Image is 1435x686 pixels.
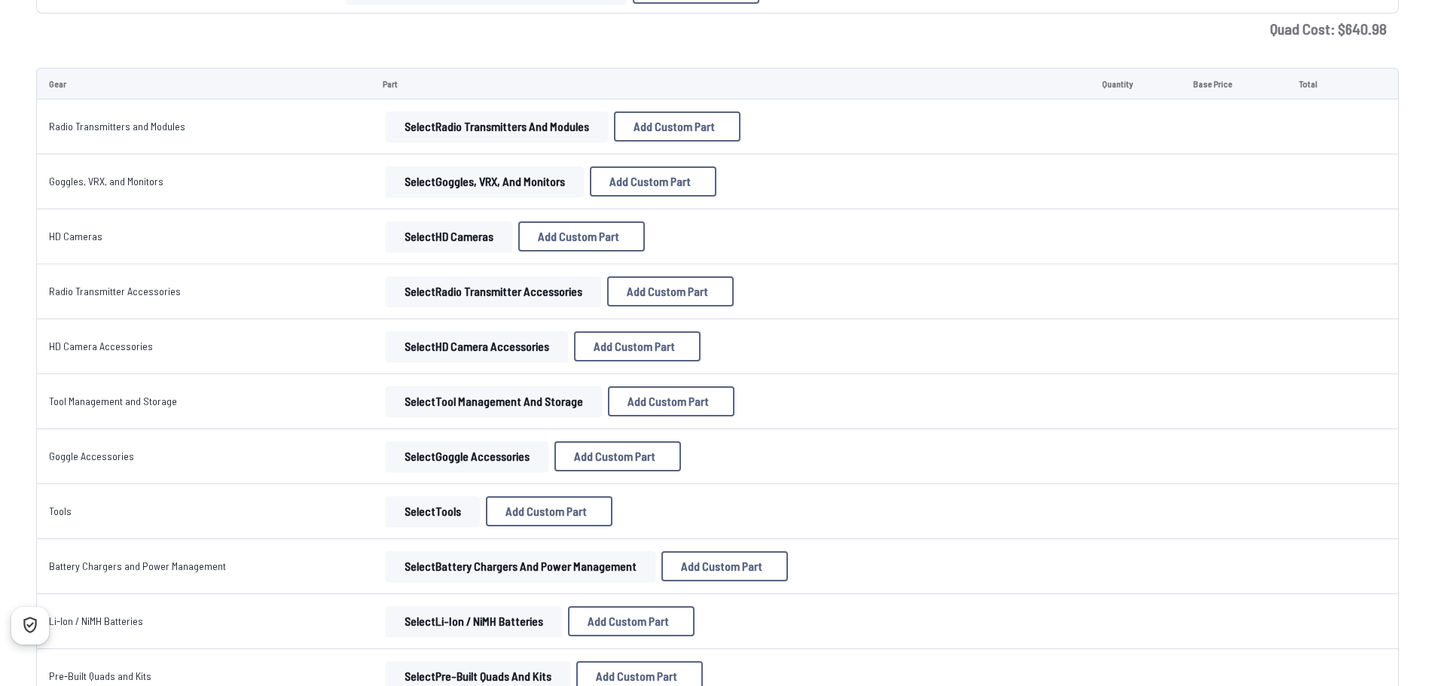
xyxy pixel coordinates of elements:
[49,340,153,352] a: HD Camera Accessories
[49,175,163,188] a: Goggles, VRX, and Monitors
[383,386,605,416] a: SelectTool Management and Storage
[49,559,226,572] a: Battery Chargers and Power Management
[627,395,709,407] span: Add Custom Part
[383,331,571,361] a: SelectHD Camera Accessories
[49,505,72,517] a: Tools
[386,441,548,471] button: SelectGoggle Accessories
[596,670,677,682] span: Add Custom Part
[49,669,151,682] a: Pre-Built Quads and Kits
[36,14,1399,44] td: Quad Cost: $ 640.98
[574,331,701,361] button: Add Custom Part
[383,111,611,142] a: SelectRadio Transmitters and Modules
[386,496,480,526] button: SelectTools
[1181,68,1286,99] td: Base Price
[386,386,602,416] button: SelectTool Management and Storage
[486,496,612,526] button: Add Custom Part
[383,496,483,526] a: SelectTools
[538,230,619,242] span: Add Custom Part
[609,175,691,188] span: Add Custom Part
[386,276,601,306] button: SelectRadio Transmitter Accessories
[36,68,371,99] td: Gear
[386,111,608,142] button: SelectRadio Transmitters and Modules
[49,450,134,462] a: Goggle Accessories
[568,606,695,636] button: Add Custom Part
[614,111,740,142] button: Add Custom Part
[627,285,708,297] span: Add Custom Part
[1090,68,1181,99] td: Quantity
[383,551,658,581] a: SelectBattery Chargers and Power Management
[588,615,669,627] span: Add Custom Part
[49,285,181,297] a: Radio Transmitter Accessories
[554,441,681,471] button: Add Custom Part
[608,386,734,416] button: Add Custom Part
[49,230,102,242] a: HD Cameras
[681,560,762,572] span: Add Custom Part
[594,340,675,352] span: Add Custom Part
[371,68,1090,99] td: Part
[634,120,715,133] span: Add Custom Part
[383,276,604,306] a: SelectRadio Transmitter Accessories
[383,166,587,197] a: SelectGoggles, VRX, and Monitors
[505,505,587,517] span: Add Custom Part
[661,551,788,581] button: Add Custom Part
[590,166,716,197] button: Add Custom Part
[383,441,551,471] a: SelectGoggle Accessories
[386,331,568,361] button: SelectHD Camera Accessories
[518,221,645,252] button: Add Custom Part
[49,120,185,133] a: Radio Transmitters and Modules
[383,606,565,636] a: SelectLi-Ion / NiMH Batteries
[49,614,143,627] a: Li-Ion / NiMH Batteries
[607,276,734,306] button: Add Custom Part
[383,221,515,252] a: SelectHD Cameras
[49,395,177,407] a: Tool Management and Storage
[1287,68,1358,99] td: Total
[386,551,655,581] button: SelectBattery Chargers and Power Management
[386,221,512,252] button: SelectHD Cameras
[386,166,584,197] button: SelectGoggles, VRX, and Monitors
[574,450,655,462] span: Add Custom Part
[386,606,562,636] button: SelectLi-Ion / NiMH Batteries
